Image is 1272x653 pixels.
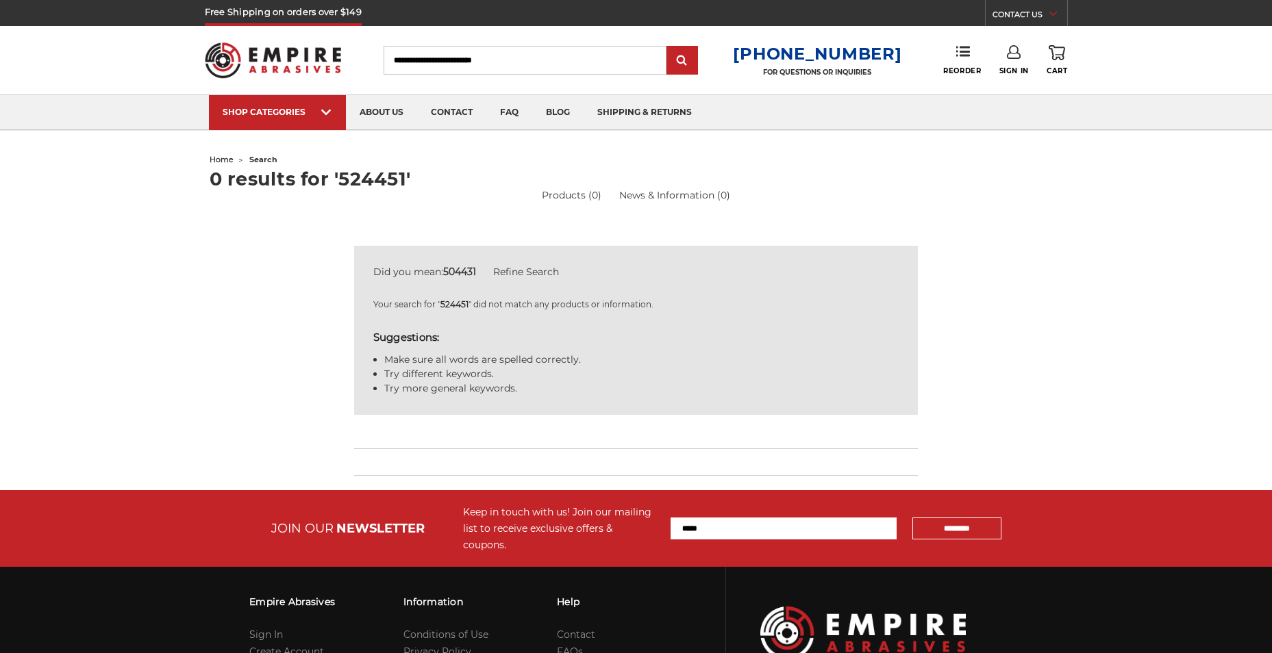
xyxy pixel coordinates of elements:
[373,330,899,346] h5: Suggestions:
[384,381,899,396] li: Try more general keywords.
[999,66,1029,75] span: Sign In
[1047,45,1067,75] a: Cart
[669,47,696,75] input: Submit
[557,587,649,616] h3: Help
[373,265,899,279] div: Did you mean:
[1047,66,1067,75] span: Cart
[542,188,601,203] a: Products (0)
[443,266,476,278] strong: 504431
[249,587,335,616] h3: Empire Abrasives
[463,504,657,553] div: Keep in touch with us! Join our mailing list to receive exclusive offers & coupons.
[584,95,706,130] a: shipping & returns
[486,95,532,130] a: faq
[373,298,899,311] p: Your search for " " did not match any products or information.
[249,628,283,641] a: Sign In
[249,155,277,164] span: search
[619,188,730,203] a: News & Information (0)
[532,95,584,130] a: blog
[223,107,332,117] div: SHOP CATEGORIES
[417,95,486,130] a: contact
[346,95,417,130] a: about us
[943,66,981,75] span: Reorder
[733,68,901,77] p: FOR QUESTIONS OR INQUIRIES
[384,367,899,381] li: Try different keywords.
[384,353,899,367] li: Make sure all words are spelled correctly.
[210,170,1063,188] h1: 0 results for '524451'
[733,44,901,64] a: [PHONE_NUMBER]
[493,266,559,278] a: Refine Search
[557,628,595,641] a: Contact
[210,155,234,164] a: home
[993,7,1067,26] a: CONTACT US
[403,628,488,641] a: Conditions of Use
[336,521,425,536] span: NEWSLETTER
[205,34,342,87] img: Empire Abrasives
[943,45,981,75] a: Reorder
[403,587,488,616] h3: Information
[440,299,469,309] strong: 524451
[271,521,334,536] span: JOIN OUR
